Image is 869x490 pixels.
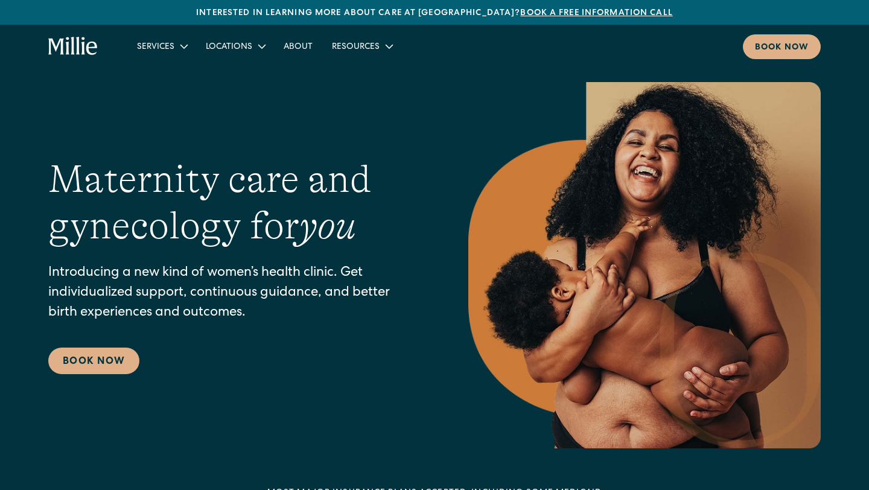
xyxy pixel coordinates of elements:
[299,204,356,247] em: you
[322,36,401,56] div: Resources
[755,42,809,54] div: Book now
[127,36,196,56] div: Services
[196,36,274,56] div: Locations
[274,36,322,56] a: About
[48,264,420,323] p: Introducing a new kind of women’s health clinic. Get individualized support, continuous guidance,...
[332,41,380,54] div: Resources
[520,9,672,17] a: Book a free information call
[206,41,252,54] div: Locations
[48,156,420,249] h1: Maternity care and gynecology for
[48,348,139,374] a: Book Now
[48,37,98,56] a: home
[468,82,821,448] img: Smiling mother with her baby in arms, celebrating body positivity and the nurturing bond of postp...
[743,34,821,59] a: Book now
[137,41,174,54] div: Services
